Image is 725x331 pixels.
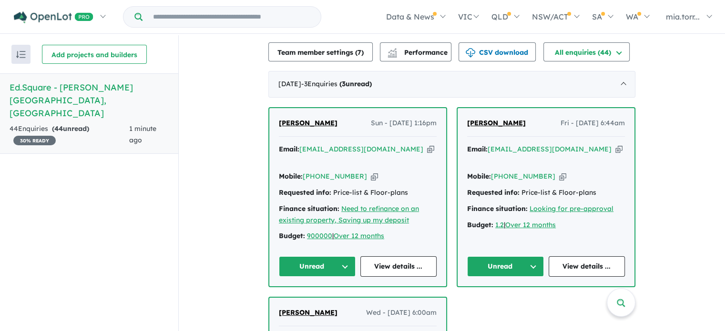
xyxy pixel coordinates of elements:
[559,171,566,181] button: Copy
[268,42,373,61] button: Team member settings (7)
[467,220,625,231] div: |
[495,221,504,229] a: 1.2
[303,172,367,181] a: [PHONE_NUMBER]
[279,119,337,127] span: [PERSON_NAME]
[371,118,437,129] span: Sun - [DATE] 1:16pm
[466,48,475,58] img: download icon
[459,42,536,61] button: CSV download
[129,124,156,144] span: 1 minute ago
[342,80,346,88] span: 3
[307,231,332,240] a: 900000
[357,48,361,57] span: 7
[339,80,372,88] strong: ( unread)
[301,80,372,88] span: - 3 Enquir ies
[279,204,339,213] strong: Finance situation:
[491,172,555,181] a: [PHONE_NUMBER]
[488,145,612,153] a: [EMAIL_ADDRESS][DOMAIN_NAME]
[427,144,434,154] button: Copy
[505,221,556,229] a: Over 12 months
[549,256,625,277] a: View details ...
[388,48,397,53] img: line-chart.svg
[13,136,56,145] span: 30 % READY
[366,307,437,319] span: Wed - [DATE] 6:00am
[279,188,331,197] strong: Requested info:
[279,187,437,199] div: Price-list & Floor-plans
[144,7,319,27] input: Try estate name, suburb, builder or developer
[279,172,303,181] strong: Mobile:
[615,144,623,154] button: Copy
[467,188,520,197] strong: Requested info:
[543,42,630,61] button: All enquiries (44)
[334,231,384,240] a: Over 12 months
[279,256,356,277] button: Unread
[380,42,451,61] button: Performance
[371,171,378,181] button: Copy
[467,119,526,127] span: [PERSON_NAME]
[467,221,493,229] strong: Budget:
[530,204,613,213] a: Looking for pre-approval
[388,51,397,57] img: bar-chart.svg
[14,11,93,23] img: Openlot PRO Logo White
[279,308,337,317] span: [PERSON_NAME]
[279,231,305,240] strong: Budget:
[467,118,526,129] a: [PERSON_NAME]
[279,231,437,242] div: |
[42,45,147,64] button: Add projects and builders
[467,187,625,199] div: Price-list & Floor-plans
[10,81,169,120] h5: Ed.Square - [PERSON_NAME][GEOGRAPHIC_DATA] , [GEOGRAPHIC_DATA]
[52,124,89,133] strong: ( unread)
[10,123,129,146] div: 44 Enquir ies
[467,204,528,213] strong: Finance situation:
[279,145,299,153] strong: Email:
[279,118,337,129] a: [PERSON_NAME]
[360,256,437,277] a: View details ...
[389,48,448,57] span: Performance
[54,124,63,133] span: 44
[299,145,423,153] a: [EMAIL_ADDRESS][DOMAIN_NAME]
[279,204,419,224] a: Need to refinance on an existing property, Saving up my deposit
[561,118,625,129] span: Fri - [DATE] 6:44am
[666,12,700,21] span: mia.torr...
[467,172,491,181] strong: Mobile:
[467,145,488,153] strong: Email:
[16,51,26,58] img: sort.svg
[268,71,635,98] div: [DATE]
[467,256,544,277] button: Unread
[279,307,337,319] a: [PERSON_NAME]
